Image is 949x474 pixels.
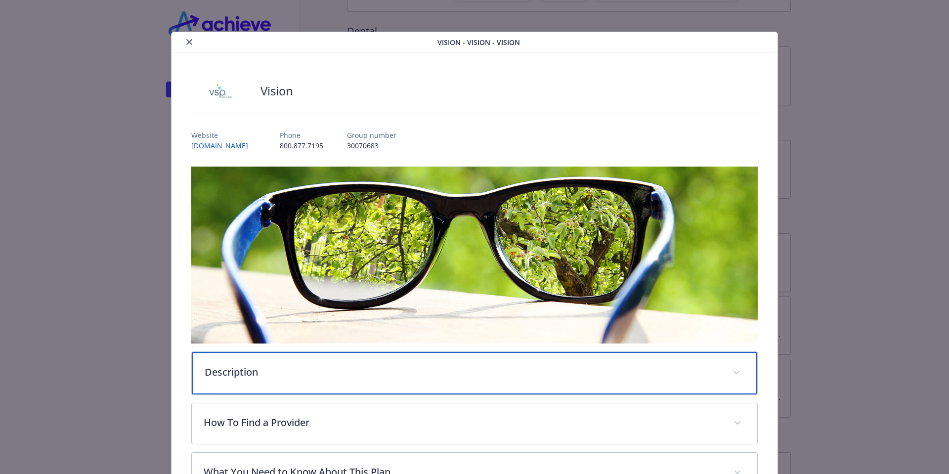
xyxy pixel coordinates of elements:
img: banner [191,167,758,344]
p: Description [205,365,721,380]
div: Description [192,352,758,394]
p: How To Find a Provider [204,415,722,430]
p: Group number [347,130,396,140]
span: Vision - Vision - Vision [437,37,520,47]
p: 800.877.7195 [280,140,323,151]
div: How To Find a Provider [192,403,758,444]
p: 30070683 [347,140,396,151]
a: [DOMAIN_NAME] [191,141,256,150]
p: Phone [280,130,323,140]
p: Website [191,130,256,140]
img: Vision Service Plan [191,76,251,106]
button: close [183,36,195,48]
h2: Vision [260,83,293,99]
